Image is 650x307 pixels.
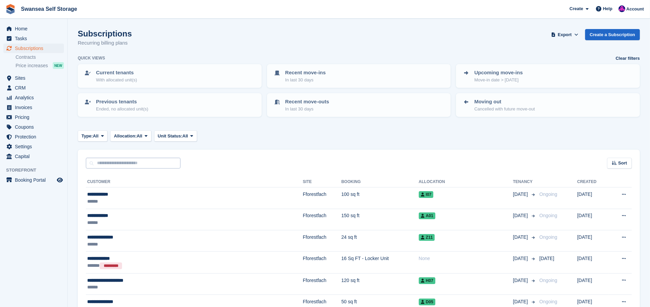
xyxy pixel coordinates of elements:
[53,62,64,69] div: NEW
[81,133,93,139] span: Type:
[513,191,529,198] span: [DATE]
[15,83,55,93] span: CRM
[419,255,513,262] div: None
[539,213,557,218] span: Ongoing
[15,73,55,83] span: Sites
[15,152,55,161] span: Capital
[474,77,523,83] p: Move-in date > [DATE]
[513,255,529,262] span: [DATE]
[3,132,64,142] a: menu
[303,187,341,209] td: Fforestfach
[15,44,55,53] span: Subscriptions
[539,191,557,197] span: Ongoing
[285,69,326,77] p: Recent move-ins
[3,93,64,102] a: menu
[341,177,419,187] th: Booking
[96,98,148,106] p: Previous tenants
[15,175,55,185] span: Booking Portal
[3,142,64,151] a: menu
[93,133,99,139] span: All
[16,54,64,60] a: Contracts
[419,234,435,241] span: Z11
[419,299,435,305] span: D05
[618,160,627,167] span: Sort
[3,44,64,53] a: menu
[3,73,64,83] a: menu
[577,252,609,273] td: [DATE]
[303,273,341,295] td: Fforestfach
[96,69,137,77] p: Current tenants
[550,29,580,40] button: Export
[96,106,148,112] p: Ended, no allocated unit(s)
[570,5,583,12] span: Create
[419,191,434,198] span: I07
[15,142,55,151] span: Settings
[619,5,625,12] img: Donna Davies
[78,130,107,142] button: Type: All
[577,187,609,209] td: [DATE]
[110,130,151,142] button: Allocation: All
[137,133,142,139] span: All
[15,132,55,142] span: Protection
[268,94,450,116] a: Recent move-outs In last 30 days
[6,167,67,174] span: Storefront
[78,39,132,47] p: Recurring billing plans
[285,106,329,112] p: In last 30 days
[577,209,609,230] td: [DATE]
[513,277,529,284] span: [DATE]
[341,209,419,230] td: 150 sq ft
[285,77,326,83] p: In last 30 days
[15,34,55,43] span: Tasks
[285,98,329,106] p: Recent move-outs
[303,177,341,187] th: Site
[15,93,55,102] span: Analytics
[5,4,16,14] img: stora-icon-8386f47178a22dfd0bd8f6a31ec36ba5ce8667c1dd55bd0f319d3a0aa187defe.svg
[341,273,419,295] td: 120 sq ft
[268,65,450,87] a: Recent move-ins In last 30 days
[15,103,55,112] span: Invoices
[158,133,183,139] span: Unit Status:
[3,112,64,122] a: menu
[78,29,132,38] h1: Subscriptions
[539,234,557,240] span: Ongoing
[3,122,64,132] a: menu
[86,177,303,187] th: Customer
[513,298,529,305] span: [DATE]
[15,112,55,122] span: Pricing
[341,187,419,209] td: 100 sq ft
[457,65,639,87] a: Upcoming move-ins Move-in date > [DATE]
[341,230,419,251] td: 24 sq ft
[78,55,105,61] h6: Quick views
[539,256,554,261] span: [DATE]
[303,230,341,251] td: Fforestfach
[96,77,137,83] p: With allocated unit(s)
[3,103,64,112] a: menu
[474,69,523,77] p: Upcoming move-ins
[341,252,419,273] td: 16 Sq FT - Locker Unit
[539,278,557,283] span: Ongoing
[183,133,188,139] span: All
[558,31,572,38] span: Export
[3,152,64,161] a: menu
[78,65,261,87] a: Current tenants With allocated unit(s)
[577,273,609,295] td: [DATE]
[78,94,261,116] a: Previous tenants Ended, no allocated unit(s)
[3,34,64,43] a: menu
[114,133,137,139] span: Allocation:
[18,3,80,15] a: Swansea Self Storage
[303,209,341,230] td: Fforestfach
[419,277,435,284] span: H07
[513,177,537,187] th: Tenancy
[419,177,513,187] th: Allocation
[539,299,557,304] span: Ongoing
[3,175,64,185] a: menu
[56,176,64,184] a: Preview store
[577,177,609,187] th: Created
[577,230,609,251] td: [DATE]
[15,24,55,33] span: Home
[513,212,529,219] span: [DATE]
[3,83,64,93] a: menu
[616,55,640,62] a: Clear filters
[603,5,612,12] span: Help
[457,94,639,116] a: Moving out Cancelled with future move-out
